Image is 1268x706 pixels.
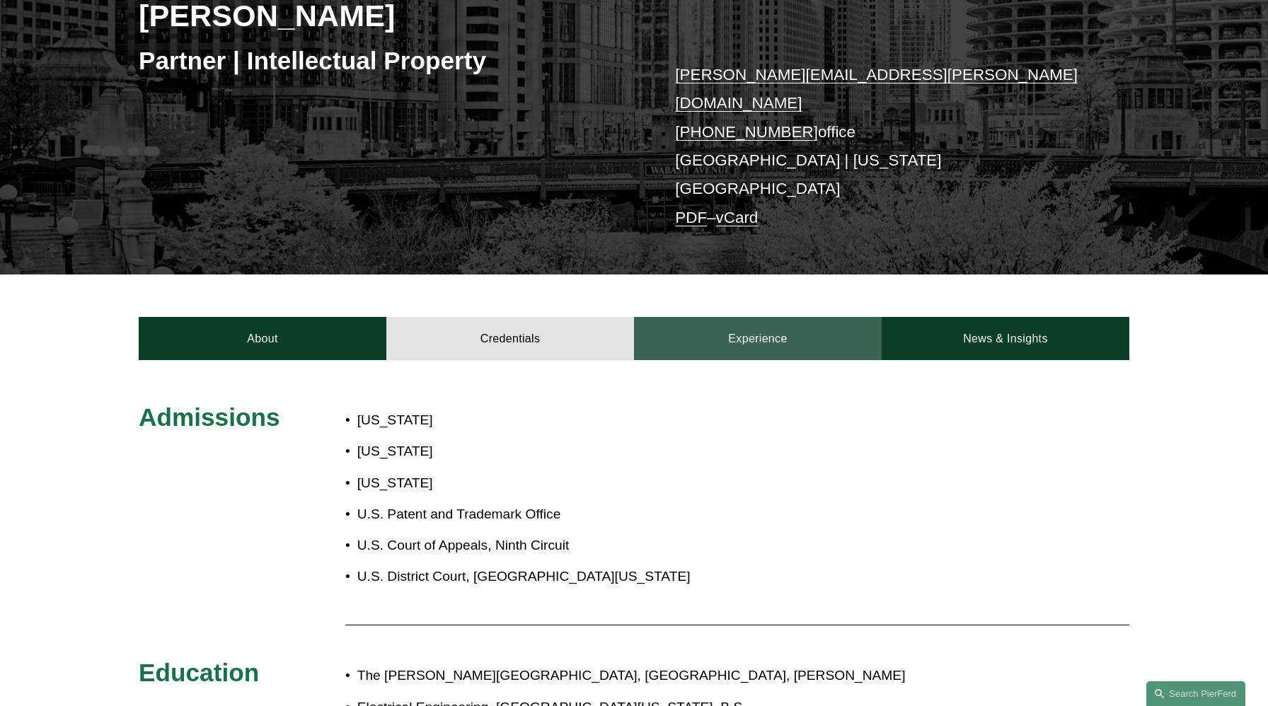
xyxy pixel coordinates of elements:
a: Experience [634,317,882,359]
h3: Partner | Intellectual Property [139,45,634,76]
a: PDF [675,209,707,226]
p: U.S. District Court, [GEOGRAPHIC_DATA][US_STATE] [357,565,717,589]
a: [PHONE_NUMBER] [675,123,818,141]
span: Education [139,659,259,686]
a: About [139,317,386,359]
p: U.S. Patent and Trademark Office [357,502,717,527]
p: [US_STATE] [357,471,717,496]
p: [US_STATE] [357,408,717,433]
p: office [GEOGRAPHIC_DATA] | [US_STATE][GEOGRAPHIC_DATA] – [675,61,1088,232]
a: Credentials [386,317,634,359]
a: News & Insights [882,317,1129,359]
span: Admissions [139,403,279,431]
a: Search this site [1146,681,1245,706]
p: U.S. Court of Appeals, Ninth Circuit [357,533,717,558]
a: [PERSON_NAME][EMAIL_ADDRESS][PERSON_NAME][DOMAIN_NAME] [675,66,1078,112]
p: The [PERSON_NAME][GEOGRAPHIC_DATA], [GEOGRAPHIC_DATA], [PERSON_NAME] [357,664,1005,688]
p: [US_STATE] [357,439,717,464]
a: vCard [716,209,759,226]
